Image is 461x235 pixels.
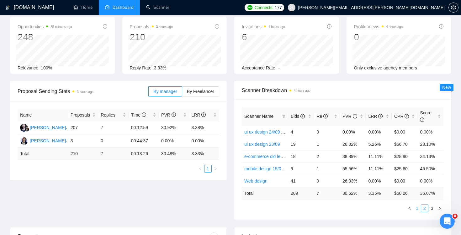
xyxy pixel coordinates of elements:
[242,23,285,30] span: Invitations
[214,167,217,171] span: right
[204,165,212,172] li: 1
[288,187,314,199] td: 209
[18,23,72,30] span: Opportunities
[18,65,38,70] span: Relevance
[275,4,282,11] span: 177
[392,187,418,199] td: $ 60.26
[18,148,68,160] td: Total
[242,31,285,43] div: 6
[314,150,340,162] td: 2
[30,124,66,131] div: [PERSON_NAME]
[368,114,383,119] span: LRR
[247,5,252,10] img: upwork-logo.png
[50,25,72,29] time: 35 minutes ago
[59,193,67,197] span: Чат
[438,206,442,210] span: right
[129,121,159,134] td: 00:12:59
[13,160,57,167] span: Поиск по статьям
[201,112,206,117] span: info-circle
[20,125,66,130] a: RS[PERSON_NAME]
[406,205,413,212] button: left
[366,126,392,138] td: 0.00%
[439,24,443,29] span: info-circle
[204,165,211,172] a: 1
[131,112,146,117] span: Time
[9,157,116,170] button: Поиск по статьям
[129,148,159,160] td: 00:13:26
[172,112,176,117] span: info-circle
[414,205,421,212] a: 1
[13,55,113,77] p: Чем мы можем помочь?
[354,23,403,30] span: Profile Views
[392,138,418,150] td: $66.70
[13,133,105,146] div: Обычно мы отвечаем в течение менее минуты
[130,31,173,43] div: 210
[353,114,357,118] span: info-circle
[417,187,443,199] td: 36.07 %
[244,154,287,159] a: e-commerce old letter
[288,175,314,187] td: 41
[113,5,134,10] span: Dashboard
[340,138,366,150] td: 26.32%
[108,10,119,21] div: Закрыть
[394,114,409,119] span: CPR
[429,205,436,212] a: 3
[20,138,66,143] a: YH[PERSON_NAME]
[392,126,418,138] td: $0.00
[28,100,325,105] span: переделал сканнер с mobile design(новый активный), внес Ваши рекомендации, посмотрите, пожалуйста...
[18,87,148,95] span: Proposal Sending Stats
[42,177,83,202] button: Чат
[340,187,366,199] td: 30.62 %
[354,65,417,70] span: Only exclusive agency members
[98,109,128,121] th: Replies
[366,187,392,199] td: 3.35 %
[448,3,458,13] button: setting
[13,175,105,188] div: ✅ How To: Connect your agency to [DOMAIN_NAME]
[30,137,66,144] div: [PERSON_NAME]
[67,10,80,23] img: Profile image for Oleksandr
[98,121,128,134] td: 7
[68,109,98,121] th: Proposals
[187,89,214,94] span: By Freelancer
[20,137,28,145] img: YH
[417,162,443,175] td: 46.50%
[41,65,52,70] span: 100%
[197,165,204,172] li: Previous Page
[300,114,305,118] span: info-circle
[281,112,287,121] span: filter
[291,114,305,119] span: Bids
[392,175,418,187] td: $0.00
[366,150,392,162] td: 11.11%
[71,112,91,118] span: Proposals
[13,90,113,96] div: Недавние сообщения
[98,134,128,148] td: 0
[199,167,202,171] span: left
[417,126,443,138] td: 0.00%
[405,114,409,118] span: info-circle
[244,178,268,183] a: Web design
[340,175,366,187] td: 26.83%
[440,214,455,229] iframe: Intercom live chat
[242,187,288,199] td: Total
[13,45,113,55] p: Здравствуйте! 👋
[242,86,443,94] span: Scanner Breakdown
[18,31,72,43] div: 248
[417,150,443,162] td: 34.13%
[354,31,403,43] div: 0
[428,205,436,212] li: 3
[314,126,340,138] td: 0
[244,114,273,119] span: Scanner Name
[366,138,392,150] td: 5.26%
[314,175,340,187] td: 0
[18,109,68,121] th: Name
[130,23,173,30] span: Proposals
[20,124,28,132] img: RS
[294,89,310,92] time: 4 hours ago
[9,172,116,190] div: ✅ How To: Connect your agency to [DOMAIN_NAME]
[342,114,357,119] span: PVR
[13,12,23,22] img: logo
[386,25,403,29] time: 4 hours ago
[28,106,41,112] div: Nazar
[323,114,328,118] span: info-circle
[417,175,443,187] td: 0.00%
